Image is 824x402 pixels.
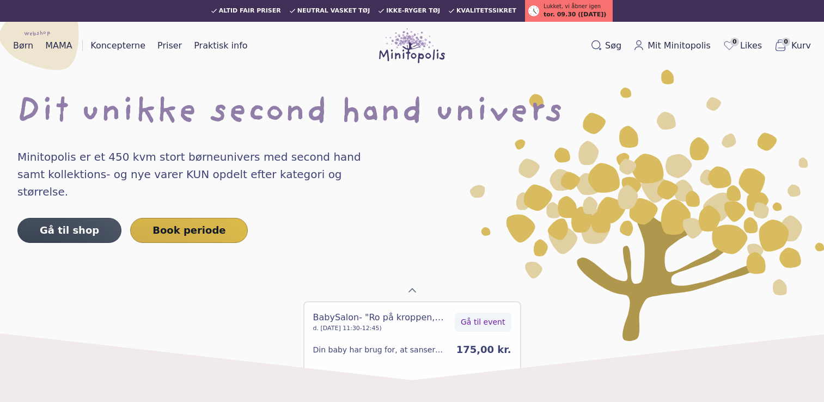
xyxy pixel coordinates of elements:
span: 175,00 kr. [456,344,511,355]
a: Børn [9,37,38,54]
button: Gå til event [455,313,511,332]
div: BabySalon- "Ro på kroppen, aften- & putterutine mod motorisk uro" v. [PERSON_NAME] fra Små Skridt [313,311,451,324]
div: 0 [303,301,521,397]
span: Lukket, vi åbner igen [544,2,601,10]
a: 0Likes [718,36,766,55]
a: MAMA [41,37,77,54]
span: Søg [605,39,621,52]
button: Søg [587,37,626,54]
h1: Dit unikke second hand univers [17,96,807,131]
span: 0 [730,38,739,46]
span: Neutral vasket tøj [297,8,370,14]
img: Minitopolis logo [379,28,445,63]
button: 0Kurv [770,36,815,55]
span: 0 [782,38,790,46]
button: Previous Page [404,282,421,299]
a: Mit Minitopolis [629,37,715,54]
span: Mit Minitopolis [648,39,711,52]
span: Ikke-ryger tøj [386,8,440,14]
h4: Minitopolis er et 450 kvm stort børneunivers med second hand samt kollektions- og nye varer KUN o... [17,148,383,200]
span: Kvalitetssikret [456,8,516,14]
div: d. [DATE] 11:30-12:45) [313,324,451,333]
a: Praktisk info [190,37,252,54]
img: Minitopolis' logo som et gul blomst [470,70,824,342]
div: Din baby har brug for, at sanserne bliver mættet inden sengetid og det kræver ofte mere målrettet... [313,344,448,355]
a: Koncepterne [86,37,150,54]
span: Kurv [791,39,811,52]
span: Gå til event [461,316,505,328]
a: Priser [153,37,186,54]
a: Gå til shop [17,218,121,243]
span: tor. 09.30 ([DATE]) [544,10,606,20]
span: Likes [740,39,762,52]
a: Book periode [130,218,248,243]
span: Altid fair priser [219,8,281,14]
